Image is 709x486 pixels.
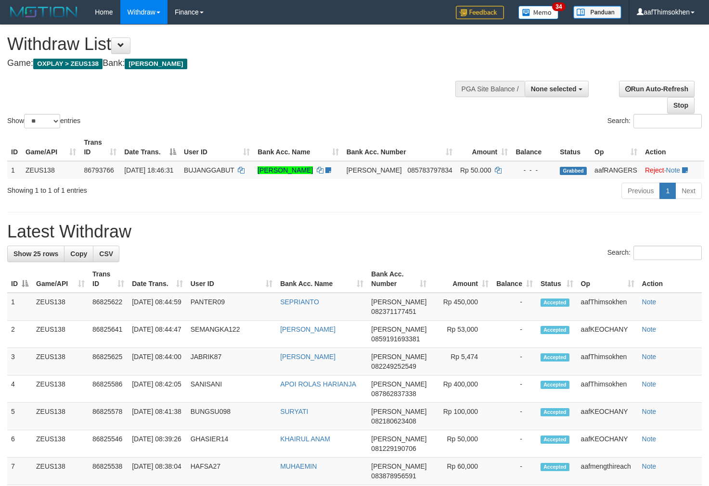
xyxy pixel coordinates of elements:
[577,293,638,321] td: aafThimsokhen
[367,265,430,293] th: Bank Acc. Number: activate to sort column ascending
[89,293,128,321] td: 86825622
[518,6,559,19] img: Button%20Memo.svg
[371,390,416,398] span: Copy 087862837338 to clipboard
[371,298,426,306] span: [PERSON_NAME]
[541,353,569,361] span: Accepted
[460,166,491,174] span: Rp 50.000
[371,308,416,315] span: Copy 082371177451 to clipboard
[455,81,525,97] div: PGA Site Balance /
[675,183,702,199] a: Next
[607,246,702,260] label: Search:
[642,462,657,470] a: Note
[280,353,335,361] a: [PERSON_NAME]
[407,166,452,174] span: Copy 085783797834 to clipboard
[512,134,556,161] th: Balance
[187,403,276,430] td: BUNGSU098
[641,161,704,179] td: ·
[371,408,426,415] span: [PERSON_NAME]
[7,375,32,403] td: 4
[128,375,187,403] td: [DATE] 08:42:05
[666,166,681,174] a: Note
[541,436,569,444] span: Accepted
[89,458,128,485] td: 86825538
[280,435,330,443] a: KHAIRUL ANAM
[371,362,416,370] span: Copy 082249252549 to clipboard
[7,134,22,161] th: ID
[619,81,695,97] a: Run Auto-Refresh
[280,325,335,333] a: [PERSON_NAME]
[70,250,87,258] span: Copy
[13,250,58,258] span: Show 25 rows
[430,375,492,403] td: Rp 400,000
[371,435,426,443] span: [PERSON_NAME]
[456,134,512,161] th: Amount: activate to sort column ascending
[430,430,492,458] td: Rp 50,000
[187,321,276,348] td: SEMANGKA122
[642,353,657,361] a: Note
[32,348,89,375] td: ZEUS138
[7,265,32,293] th: ID: activate to sort column descending
[430,321,492,348] td: Rp 53,000
[577,430,638,458] td: aafKEOCHANY
[492,265,537,293] th: Balance: activate to sort column ascending
[258,166,313,174] a: [PERSON_NAME]
[32,293,89,321] td: ZEUS138
[573,6,621,19] img: panduan.png
[32,403,89,430] td: ZEUS138
[492,403,537,430] td: -
[7,293,32,321] td: 1
[531,85,577,93] span: None selected
[7,458,32,485] td: 7
[552,2,565,11] span: 34
[577,403,638,430] td: aafKEOCHANY
[577,321,638,348] td: aafKEOCHANY
[621,183,660,199] a: Previous
[525,81,589,97] button: None selected
[347,166,402,174] span: [PERSON_NAME]
[371,353,426,361] span: [PERSON_NAME]
[89,375,128,403] td: 86825586
[556,134,591,161] th: Status
[430,293,492,321] td: Rp 450,000
[430,265,492,293] th: Amount: activate to sort column ascending
[7,35,463,54] h1: Withdraw List
[280,462,317,470] a: MUHAEMIN
[633,114,702,128] input: Search:
[7,161,22,179] td: 1
[642,298,657,306] a: Note
[371,380,426,388] span: [PERSON_NAME]
[89,265,128,293] th: Trans ID: activate to sort column ascending
[541,299,569,307] span: Accepted
[492,458,537,485] td: -
[642,435,657,443] a: Note
[577,348,638,375] td: aafThimsokhen
[371,417,416,425] span: Copy 082180623408 to clipboard
[7,114,80,128] label: Show entries
[22,161,80,179] td: ZEUS138
[187,293,276,321] td: PANTER09
[128,348,187,375] td: [DATE] 08:44:00
[371,472,416,480] span: Copy 083878956591 to clipboard
[667,97,695,113] a: Stop
[22,134,80,161] th: Game/API: activate to sort column ascending
[541,408,569,416] span: Accepted
[492,348,537,375] td: -
[124,166,173,174] span: [DATE] 18:46:31
[184,166,234,174] span: BUJANGGABUT
[638,265,702,293] th: Action
[7,182,288,195] div: Showing 1 to 1 of 1 entries
[492,430,537,458] td: -
[633,246,702,260] input: Search:
[7,5,80,19] img: MOTION_logo.png
[280,408,308,415] a: SURYATI
[591,134,641,161] th: Op: activate to sort column ascending
[32,458,89,485] td: ZEUS138
[32,265,89,293] th: Game/API: activate to sort column ascending
[577,375,638,403] td: aafThimsokhen
[280,298,319,306] a: SEPRIANTO
[89,403,128,430] td: 86825578
[591,161,641,179] td: aafRANGERS
[128,403,187,430] td: [DATE] 08:41:38
[537,265,577,293] th: Status: activate to sort column ascending
[607,114,702,128] label: Search:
